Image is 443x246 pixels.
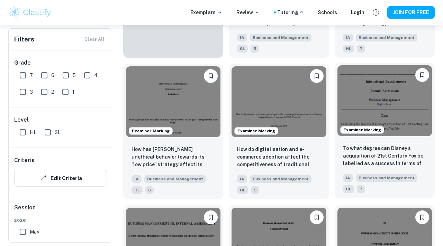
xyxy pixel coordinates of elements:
a: Examiner MarkingPlease log in to bookmark exemplarsTo what degree can Disney’s acquisition of 21s... [335,64,435,199]
p: How has Shein's unethical behavior towards its "low price" strategy affect its brand image? [132,145,215,169]
a: Examiner MarkingPlease log in to bookmark exemplarsHow do digitalisation and e-commerce adoption ... [229,64,329,199]
span: Examiner Marking [341,127,384,133]
img: Clastify logo [8,6,52,19]
p: To what degree can Disney’s acquisition of 21st Century Fox be labelled as a success in terms of ... [343,144,426,168]
span: SL [55,129,61,136]
span: IA [343,174,353,182]
h6: Session [14,204,107,217]
p: Review [236,9,260,16]
span: HL [343,45,354,53]
button: Please log in to bookmark exemplars [204,69,218,83]
span: Business and Management [250,175,311,183]
span: 3 [30,88,33,96]
img: Business and Management IA example thumbnail: How do digitalisation and e-commerce ado [232,66,326,137]
h6: Grade [14,59,107,67]
a: Examiner MarkingPlease log in to bookmark exemplarsHow has Shein's unethical behavior towards its... [123,64,223,199]
span: 7 [357,185,365,193]
span: IA [237,175,247,183]
span: 2 [51,88,54,96]
span: HL [343,185,354,193]
button: Please log in to bookmark exemplars [415,68,429,82]
a: Tutoring [277,9,304,16]
h6: Level [14,116,107,124]
button: Please log in to bookmark exemplars [204,210,218,224]
span: 4 [94,72,98,79]
span: IA [343,34,353,41]
button: Edit Criteria [14,170,107,187]
a: Login [351,9,364,16]
span: HL [237,186,248,194]
span: Examiner Marking [235,128,278,134]
span: May [30,228,39,236]
span: Business and Management [356,174,417,182]
span: 1 [72,88,74,96]
span: HL [132,186,143,194]
img: Business and Management IA example thumbnail: To what degree can Disney’s acquisition [337,65,432,136]
span: Business and Management [250,34,311,41]
span: IA [132,175,142,183]
button: Help and Feedback [370,7,382,18]
span: 6 [51,72,54,79]
span: 5 [251,186,259,194]
span: 7 [357,45,365,53]
h6: Filters [14,35,34,44]
button: Please log in to bookmark exemplars [310,69,324,83]
button: Please log in to bookmark exemplars [310,210,324,224]
span: 6 [145,186,154,194]
span: HL [30,129,36,136]
span: Business and Management [356,34,417,41]
span: Business and Management [144,175,206,183]
span: SL [237,45,248,53]
span: 5 [251,45,259,53]
button: Please log in to bookmark exemplars [415,210,429,224]
button: JOIN FOR FREE [387,6,435,19]
span: IA [237,34,247,41]
span: Examiner Marking [129,128,172,134]
span: 2026 [14,217,107,224]
span: 5 [73,72,76,79]
a: Schools [318,9,337,16]
h6: Criteria [14,156,35,164]
p: How do digitalisation and e-commerce adoption affect the competitiveness of traditional fashion r... [237,145,320,169]
span: 7 [30,72,33,79]
p: Exemplars [190,9,223,16]
img: Business and Management IA example thumbnail: How has Shein's unethical behavior towar [126,66,220,137]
